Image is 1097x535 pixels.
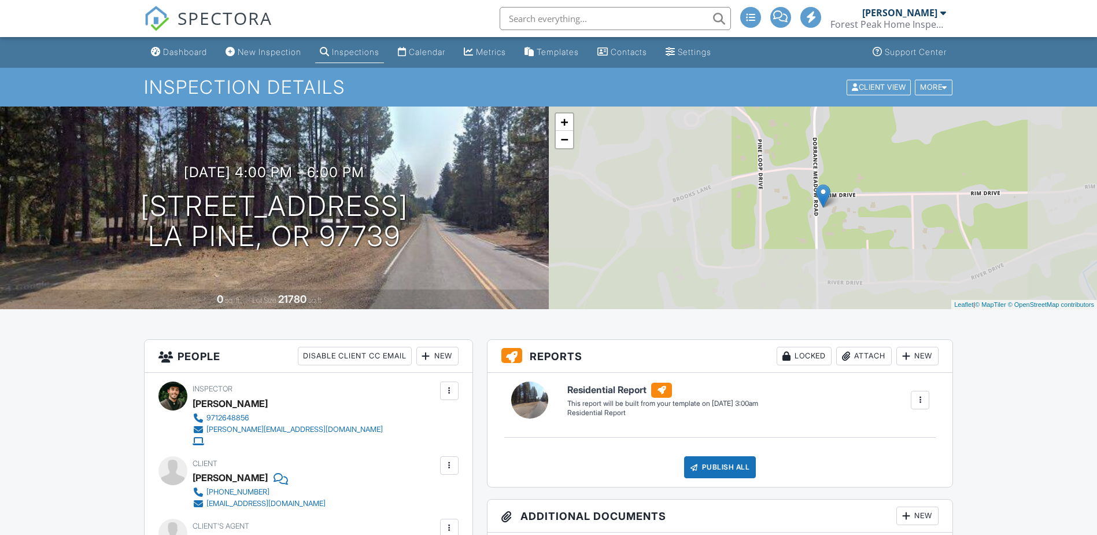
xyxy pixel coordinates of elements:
[556,113,573,131] a: Zoom in
[193,384,232,393] span: Inspector
[193,469,268,486] div: [PERSON_NAME]
[567,399,758,408] div: This report will be built from your template on [DATE] 3:00am
[193,424,383,435] a: [PERSON_NAME][EMAIL_ADDRESS][DOMAIN_NAME]
[193,459,217,468] span: Client
[537,47,579,57] div: Templates
[184,164,364,180] h3: [DATE] 4:00 pm - 6:00 pm
[487,500,953,533] h3: Additional Documents
[206,413,249,423] div: 9712648856
[896,507,939,525] div: New
[500,7,731,30] input: Search everything...
[193,486,326,498] a: [PHONE_NUMBER]
[951,300,1097,310] div: |
[144,77,954,97] h1: Inspection Details
[678,47,711,57] div: Settings
[393,42,450,63] a: Calendar
[611,47,647,57] div: Contacts
[308,296,323,305] span: sq.ft.
[206,488,269,497] div: [PHONE_NUMBER]
[144,6,169,31] img: The Best Home Inspection Software - Spectora
[193,498,326,510] a: [EMAIL_ADDRESS][DOMAIN_NAME]
[146,42,212,63] a: Dashboard
[836,347,892,365] div: Attach
[661,42,716,63] a: Settings
[193,395,268,412] div: [PERSON_NAME]
[520,42,583,63] a: Templates
[145,340,472,373] h3: People
[487,340,953,373] h3: Reports
[238,47,301,57] div: New Inspection
[278,293,306,305] div: 21780
[193,412,383,424] a: 9712648856
[144,16,272,40] a: SPECTORA
[845,82,914,91] a: Client View
[556,131,573,148] a: Zoom out
[206,499,326,508] div: [EMAIL_ADDRESS][DOMAIN_NAME]
[217,293,223,305] div: 0
[206,425,383,434] div: [PERSON_NAME][EMAIL_ADDRESS][DOMAIN_NAME]
[178,6,272,30] span: SPECTORA
[915,79,952,95] div: More
[252,296,276,305] span: Lot Size
[476,47,506,57] div: Metrics
[141,191,408,252] h1: [STREET_ADDRESS] La Pine, OR 97739
[315,42,384,63] a: Inspections
[885,47,947,57] div: Support Center
[567,383,758,398] h6: Residential Report
[567,408,758,418] div: Residential Report
[459,42,511,63] a: Metrics
[593,42,652,63] a: Contacts
[1008,301,1094,308] a: © OpenStreetMap contributors
[868,42,951,63] a: Support Center
[193,522,249,530] span: Client's Agent
[409,47,445,57] div: Calendar
[862,7,937,19] div: [PERSON_NAME]
[777,347,832,365] div: Locked
[163,47,207,57] div: Dashboard
[332,47,379,57] div: Inspections
[221,42,306,63] a: New Inspection
[416,347,459,365] div: New
[684,456,756,478] div: Publish All
[896,347,939,365] div: New
[298,347,412,365] div: Disable Client CC Email
[225,296,241,305] span: sq. ft.
[975,301,1006,308] a: © MapTiler
[847,79,911,95] div: Client View
[830,19,946,30] div: Forest Peak Home Inspections
[954,301,973,308] a: Leaflet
